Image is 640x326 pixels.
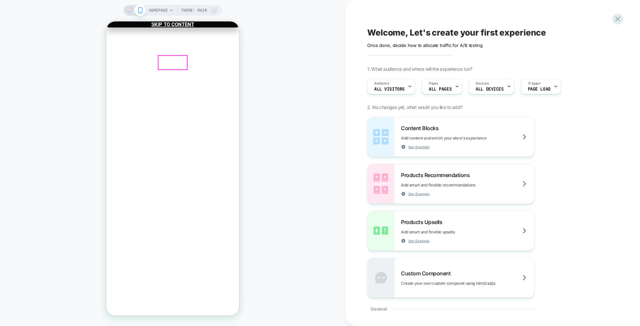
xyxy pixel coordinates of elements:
span: See Example [408,145,429,149]
span: Theme: MAIN [181,5,207,16]
span: Add smart and flexible upsells [401,229,488,234]
div: General [367,298,535,320]
span: See Example [408,238,429,243]
span: Pages [429,81,438,86]
span: All Visitors [374,87,405,92]
span: Create your own custom componet using html/css/js [401,281,529,286]
span: See Example [408,192,429,196]
span: Add content and enrich your store's experience [401,135,520,141]
span: 2. No changes yet, what would you like to add? [367,104,462,110]
span: Products Upsells [401,219,446,225]
span: Devices [476,81,489,86]
span: 1. What audience and where will the experience run? [367,66,472,72]
span: HOMEPAGE [149,5,168,16]
span: ALL DEVICES [476,87,503,92]
span: Add smart and flexible recommendations [401,182,509,187]
span: Custom Component [401,270,454,277]
span: Audience [374,81,389,86]
span: Page Load [528,87,551,92]
span: Products Recommendations [401,172,473,178]
span: Content Blocks [401,125,442,131]
span: ALL PAGES [429,87,452,92]
span: Trigger [528,81,541,86]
